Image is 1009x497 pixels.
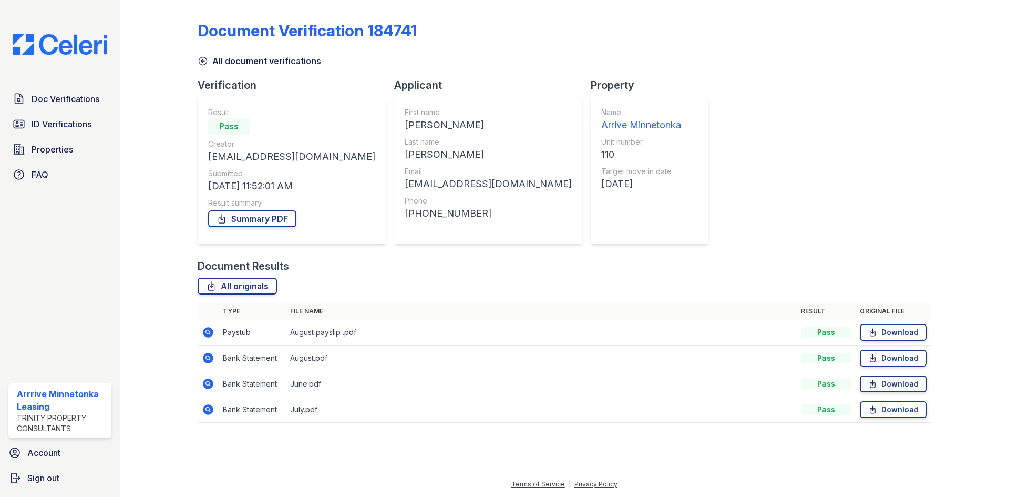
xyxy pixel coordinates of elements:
div: Arrrive Minnetonka Leasing [17,388,107,413]
div: Creator [208,139,375,149]
a: Download [860,324,927,341]
img: CE_Logo_Blue-a8612792a0a2168367f1c8372b55b34899dd931a85d93a1a3d3e32e68fde9ad4.png [4,34,116,55]
span: Sign out [27,472,59,484]
div: Document Results [198,259,289,273]
a: All originals [198,278,277,295]
a: All document verifications [198,55,321,67]
div: [PERSON_NAME] [405,147,572,162]
th: File name [286,303,797,320]
a: FAQ [8,164,111,185]
td: June.pdf [286,371,797,397]
a: Terms of Service [511,480,565,488]
a: Sign out [4,468,116,489]
div: Submitted [208,168,375,179]
div: Target move in date [601,166,681,177]
th: Original file [856,303,931,320]
div: Trinity Property Consultants [17,413,107,434]
div: Result [208,107,375,118]
td: Bank Statement [219,371,286,397]
span: Doc Verifications [32,93,99,105]
div: Applicant [394,78,591,93]
td: August payslip .pdf [286,320,797,346]
div: Arrive Minnetonka [601,118,681,133]
div: [PHONE_NUMBER] [405,206,572,221]
div: First name [405,107,572,118]
a: Account [4,442,116,463]
div: Result summary [208,198,375,208]
div: Pass [801,404,851,415]
span: Properties [32,143,73,156]
th: Type [219,303,286,320]
div: Last name [405,137,572,147]
a: ID Verifications [8,114,111,135]
div: Pass [801,379,851,389]
div: [DATE] 11:52:01 AM [208,179,375,194]
th: Result [797,303,856,320]
div: [PERSON_NAME] [405,118,572,133]
div: Property [591,78,717,93]
a: Properties [8,139,111,160]
div: Phone [405,196,572,206]
td: Paystub [219,320,286,346]
div: [EMAIL_ADDRESS][DOMAIN_NAME] [405,177,572,191]
div: [EMAIL_ADDRESS][DOMAIN_NAME] [208,149,375,164]
div: Name [601,107,681,118]
td: Bank Statement [219,397,286,423]
div: | [569,480,571,488]
td: July.pdf [286,397,797,423]
span: ID Verifications [32,118,91,130]
span: FAQ [32,168,48,181]
div: Pass [208,118,250,135]
a: Download [860,401,927,418]
div: Pass [801,327,851,338]
a: Download [860,376,927,392]
td: August.pdf [286,346,797,371]
div: Pass [801,353,851,363]
span: Account [27,447,60,459]
a: Summary PDF [208,210,296,227]
div: [DATE] [601,177,681,191]
div: Unit number [601,137,681,147]
td: Bank Statement [219,346,286,371]
a: Name Arrive Minnetonka [601,107,681,133]
div: Email [405,166,572,177]
div: Verification [198,78,394,93]
a: Doc Verifications [8,88,111,109]
div: Document Verification 184741 [198,21,417,40]
a: Download [860,350,927,367]
a: Privacy Policy [574,480,617,488]
div: 110 [601,147,681,162]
